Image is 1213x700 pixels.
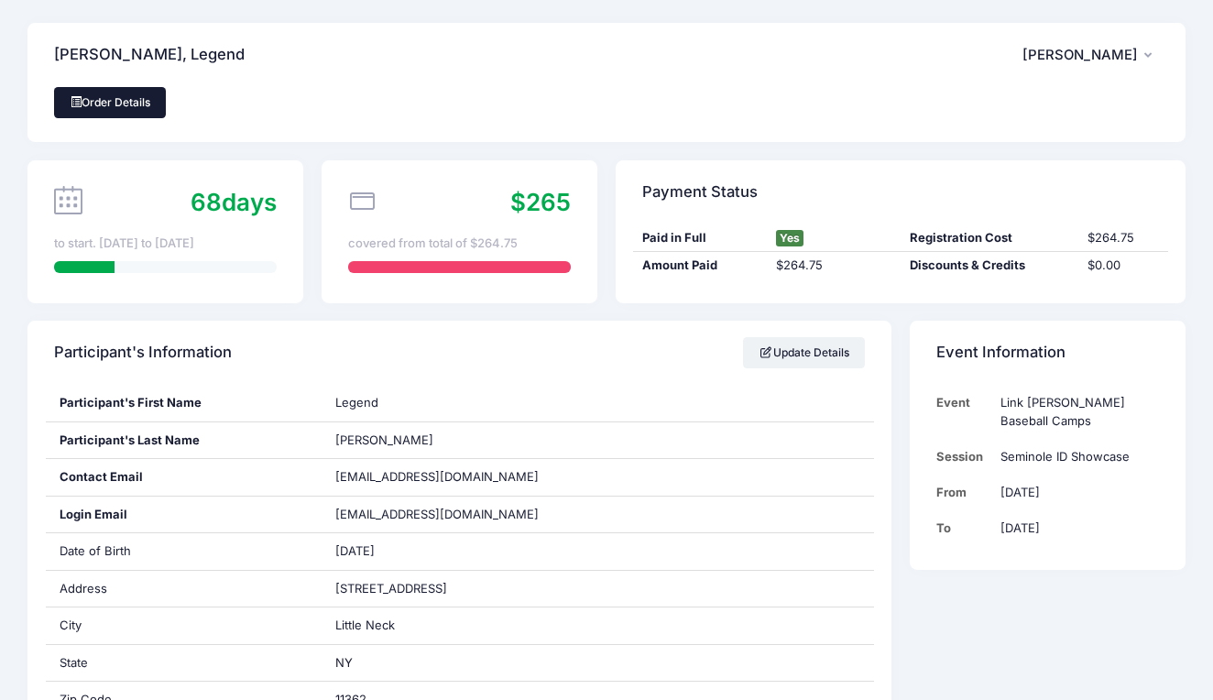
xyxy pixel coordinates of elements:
div: State [46,645,322,682]
td: Session [936,439,992,475]
div: Registration Cost [901,229,1078,247]
h4: Payment Status [642,166,758,218]
div: Paid in Full [633,229,767,247]
div: $0.00 [1078,257,1167,275]
span: $265 [510,188,571,216]
div: $264.75 [1078,229,1167,247]
td: Link [PERSON_NAME] Baseball Camps [992,385,1159,439]
td: [DATE] [992,475,1159,510]
span: 68 [191,188,222,216]
span: [DATE] [335,543,375,558]
span: Legend [335,395,378,410]
td: To [936,510,992,546]
div: Address [46,571,322,607]
span: [PERSON_NAME] [335,432,433,447]
button: [PERSON_NAME] [1022,34,1159,76]
a: Update Details [743,337,865,368]
div: Contact Email [46,459,322,496]
h4: Participant's Information [54,327,232,379]
span: [STREET_ADDRESS] [335,581,447,596]
div: Participant's First Name [46,385,322,421]
span: NY [335,655,353,670]
div: Login Email [46,497,322,533]
div: City [46,607,322,644]
span: [EMAIL_ADDRESS][DOMAIN_NAME] [335,469,539,484]
div: days [191,184,277,220]
div: $264.75 [767,257,901,275]
span: Yes [776,230,803,246]
div: Participant's Last Name [46,422,322,459]
td: [DATE] [992,510,1159,546]
td: Seminole ID Showcase [992,439,1159,475]
a: Order Details [54,87,166,118]
div: covered from total of $264.75 [348,235,571,253]
div: Date of Birth [46,533,322,570]
h4: [PERSON_NAME], Legend [54,29,245,82]
td: From [936,475,992,510]
span: [PERSON_NAME] [1022,47,1138,63]
td: Event [936,385,992,439]
h4: Event Information [936,327,1065,379]
div: Amount Paid [633,257,767,275]
div: to start. [DATE] to [DATE] [54,235,277,253]
span: [EMAIL_ADDRESS][DOMAIN_NAME] [335,506,564,524]
div: Discounts & Credits [901,257,1078,275]
span: Little Neck [335,618,395,632]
